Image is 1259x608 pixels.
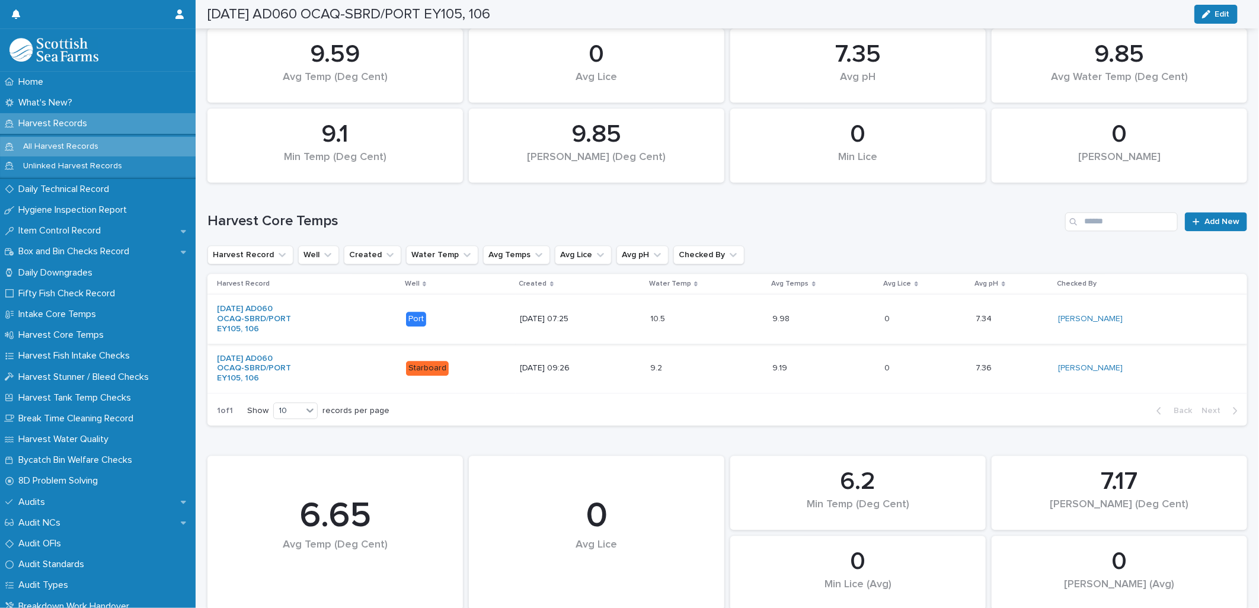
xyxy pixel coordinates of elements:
div: Avg pH [750,71,966,96]
p: 9.2 [650,361,664,373]
p: Home [14,76,53,88]
p: All Harvest Records [14,142,108,152]
div: 9.1 [228,120,443,149]
p: 9.98 [773,312,793,324]
p: 0 [885,312,893,324]
p: Hygiene Inspection Report [14,204,136,216]
button: Next [1197,405,1247,416]
span: Back [1167,407,1192,415]
p: [DATE] 07:25 [520,314,595,324]
button: Back [1147,405,1197,416]
p: Checked By [1057,277,1097,290]
p: Fifty Fish Check Record [14,288,124,299]
a: [DATE] AD060 OCAQ-SBRD/PORT EY105, 106 [217,354,291,383]
div: Min Temp (Deg Cent) [228,151,443,176]
button: Created [344,245,401,264]
p: Item Control Record [14,225,110,236]
div: 9.85 [489,120,704,149]
div: Min Lice (Avg) [750,578,966,603]
p: Harvest Core Temps [14,329,113,341]
a: [PERSON_NAME] [1058,363,1123,373]
p: Harvest Fish Intake Checks [14,350,139,361]
a: Add New [1185,212,1247,231]
div: Avg Lice [489,539,704,576]
div: [PERSON_NAME] (Deg Cent) [489,151,704,176]
p: 7.36 [976,361,995,373]
span: Next [1202,407,1228,415]
tr: [DATE] AD060 OCAQ-SBRD/PORT EY105, 106 Starboard[DATE] 09:269.29.2 9.199.19 00 7.367.36 [PERSON_N... [207,344,1247,393]
span: Edit [1215,10,1230,18]
p: 8D Problem Solving [14,475,107,487]
p: Daily Technical Record [14,184,119,195]
p: Harvest Stunner / Bleed Checks [14,372,158,383]
p: Show [247,406,269,416]
button: Checked By [673,245,744,264]
div: 0 [489,495,704,537]
div: 0 [750,120,966,149]
button: Avg pH [616,245,669,264]
p: Break Time Cleaning Record [14,413,143,424]
div: Avg Temp (Deg Cent) [228,71,443,96]
div: 9.85 [1012,40,1227,69]
button: Avg Lice [555,245,612,264]
div: 7.17 [1012,467,1227,497]
p: [DATE] 09:26 [520,363,595,373]
div: Min Lice [750,151,966,176]
h1: Harvest Core Temps [207,213,1060,230]
p: Created [519,277,547,290]
div: 6.2 [750,467,966,497]
p: Unlinked Harvest Records [14,161,132,171]
p: Audit OFIs [14,538,71,549]
div: Avg Lice [489,71,704,96]
p: Harvest Tank Temp Checks [14,392,140,404]
p: records per page [322,406,389,416]
h2: [DATE] AD060 OCAQ-SBRD/PORT EY105, 106 [207,6,490,23]
div: 0 [489,40,704,69]
p: What's New? [14,97,82,108]
p: 10.5 [650,312,667,324]
p: Well [405,277,420,290]
button: Well [298,245,339,264]
div: 0 [750,547,966,577]
a: [PERSON_NAME] [1058,314,1123,324]
a: [DATE] AD060 OCAQ-SBRD/PORT EY105, 106 [217,304,291,334]
p: Harvest Water Quality [14,434,118,445]
div: 7.35 [750,40,966,69]
div: 0 [1012,547,1227,577]
p: Audit Types [14,580,78,591]
button: Edit [1194,5,1238,24]
button: Avg Temps [483,245,550,264]
div: Avg Water Temp (Deg Cent) [1012,71,1227,96]
p: Avg Temps [772,277,809,290]
p: 9.19 [773,361,790,373]
p: Harvest Record [217,277,270,290]
p: Audit Standards [14,559,94,570]
button: Water Temp [406,245,478,264]
div: 0 [1012,120,1227,149]
tr: [DATE] AD060 OCAQ-SBRD/PORT EY105, 106 Port[DATE] 07:2510.510.5 9.989.98 00 7.347.34 [PERSON_NAME] [207,295,1247,344]
div: 9.59 [228,40,443,69]
div: Port [406,312,426,327]
p: 1 of 1 [207,396,242,425]
p: Audit NCs [14,517,70,529]
p: 7.34 [976,312,995,324]
input: Search [1065,212,1178,231]
p: Avg Lice [884,277,912,290]
div: [PERSON_NAME] (Deg Cent) [1012,498,1227,523]
span: Add New [1204,217,1239,226]
button: Harvest Record [207,245,293,264]
div: [PERSON_NAME] (Avg) [1012,578,1227,603]
div: [PERSON_NAME] [1012,151,1227,176]
div: Starboard [406,361,449,376]
p: Daily Downgrades [14,267,102,279]
p: 0 [885,361,893,373]
div: Min Temp (Deg Cent) [750,498,966,523]
p: Intake Core Temps [14,309,106,320]
p: Harvest Records [14,118,97,129]
div: 10 [274,405,302,417]
p: Audits [14,497,55,508]
img: mMrefqRFQpe26GRNOUkG [9,38,98,62]
div: 6.65 [228,495,443,537]
p: Box and Bin Checks Record [14,246,139,257]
